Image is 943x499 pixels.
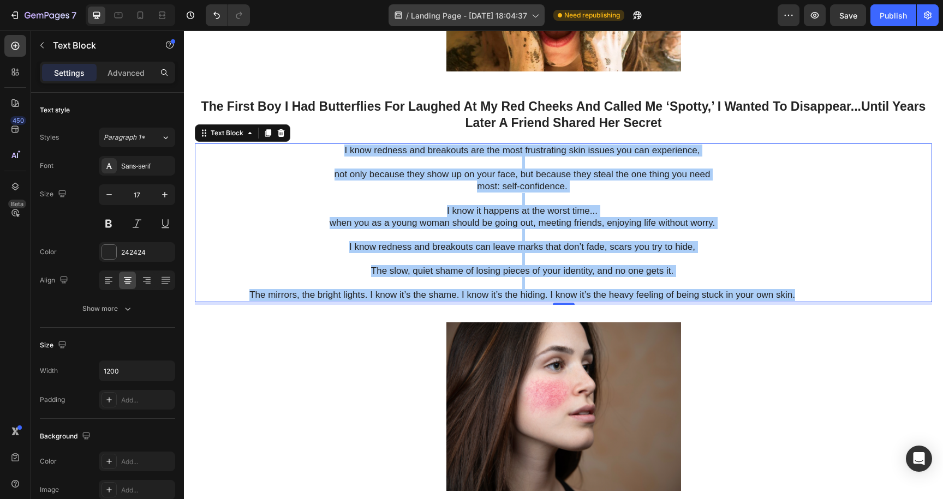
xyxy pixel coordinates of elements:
div: Color [40,247,57,257]
div: Styles [40,133,59,142]
div: Undo/Redo [206,4,250,26]
span: Need republishing [564,10,620,20]
div: Background [40,429,93,444]
div: Publish [880,10,907,21]
span: Landing Page - [DATE] 18:04:37 [411,10,527,21]
img: Scherm_afbeelding_2025-08-21_om_23.47.12.png [262,292,497,460]
div: Width [40,366,58,376]
p: Settings [54,67,85,79]
div: Open Intercom Messenger [906,446,932,472]
p: Text Block [53,39,146,52]
p: 7 [71,9,76,22]
div: Beta [8,200,26,208]
div: Add... [121,485,172,495]
div: Image [40,485,59,495]
div: Show more [82,303,133,314]
p: Advanced [108,67,145,79]
span: Paragraph 1* [104,133,145,142]
div: 450 [10,116,26,125]
div: Add... [121,395,172,405]
div: Sans-serif [121,161,172,171]
input: Auto [99,361,175,381]
button: Show more [40,299,175,318]
div: Size [40,338,69,353]
div: Font [40,161,53,171]
div: Align [40,273,70,288]
div: Size [40,187,69,202]
button: 7 [4,4,81,26]
span: Save [839,11,857,20]
div: Text style [40,105,70,115]
span: / [406,10,409,21]
button: Paragraph 1* [99,128,175,147]
div: 242424 [121,248,172,257]
iframe: Design area [184,31,943,499]
div: Padding [40,395,65,405]
button: Publish [870,4,916,26]
div: Add... [121,457,172,467]
button: Save [830,4,866,26]
div: Color [40,456,57,466]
